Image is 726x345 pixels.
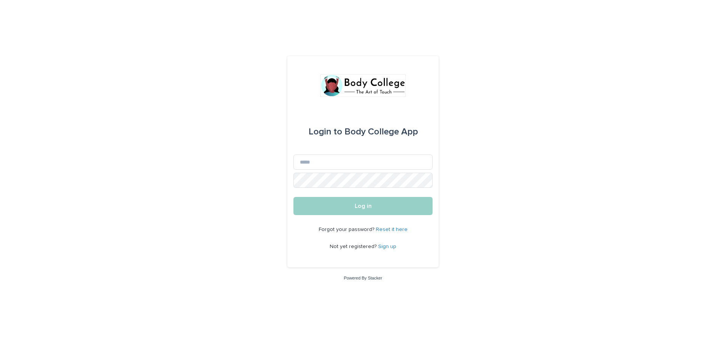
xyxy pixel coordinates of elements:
[309,127,342,136] span: Login to
[344,276,382,280] a: Powered By Stacker
[378,244,396,249] a: Sign up
[319,227,376,232] span: Forgot your password?
[355,203,372,209] span: Log in
[320,74,405,97] img: xvtzy2PTuGgGH0xbwGb2
[293,197,433,215] button: Log in
[309,121,418,142] div: Body College App
[330,244,378,249] span: Not yet registered?
[376,227,408,232] a: Reset it here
